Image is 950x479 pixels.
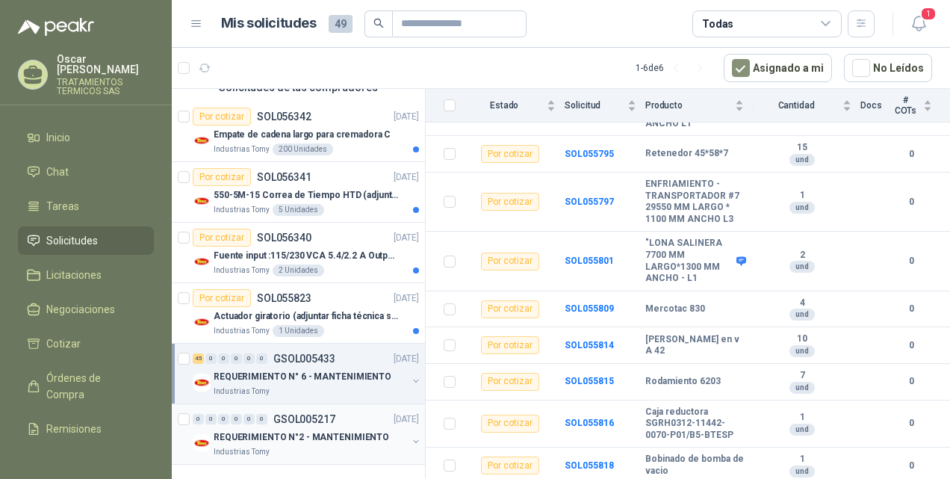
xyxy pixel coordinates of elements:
[18,261,154,289] a: Licitaciones
[753,454,851,466] b: 1
[257,293,311,303] p: SOL055823
[193,353,204,364] div: 45
[905,10,932,37] button: 1
[481,457,539,475] div: Por cotizar
[193,108,251,126] div: Por cotizar
[57,54,154,75] p: Oscar [PERSON_NAME]
[18,226,154,255] a: Solicitudes
[789,202,815,214] div: und
[565,303,614,314] a: SOL055809
[273,265,324,276] div: 2 Unidades
[645,238,733,284] b: "LONA SALINERA 7700 MM LARGO*1300 MM ANCHO - L1
[753,142,851,154] b: 15
[789,382,815,394] div: und
[891,95,920,116] span: # COTs
[193,410,422,458] a: 0 0 0 0 0 0 GSOL005217[DATE] Company LogoREQUERIMIENTO N°2 - MANTENIMIENTOIndustrias Tomy
[46,301,115,318] span: Negociaciones
[891,416,932,430] b: 0
[481,145,539,163] div: Por cotizar
[256,353,267,364] div: 0
[394,291,419,306] p: [DATE]
[891,195,932,209] b: 0
[193,313,211,331] img: Company Logo
[193,374,211,392] img: Company Logo
[214,204,270,216] p: Industrias Tomy
[193,132,211,149] img: Company Logo
[891,339,932,353] b: 0
[221,13,317,34] h1: Mis solicitudes
[243,353,255,364] div: 0
[243,414,255,424] div: 0
[789,424,815,436] div: und
[645,303,705,315] b: Mercotac 830
[565,89,645,123] th: Solicitud
[753,297,851,309] b: 4
[214,249,400,263] p: Fuente input :115/230 VCA 5.4/2.2 A Output: 24 VDC 10 A 47-63 Hz
[789,466,815,478] div: und
[753,100,839,111] span: Cantidad
[891,302,932,316] b: 0
[46,232,98,249] span: Solicitudes
[273,204,324,216] div: 5 Unidades
[645,334,744,357] b: [PERSON_NAME] en v A 42
[645,148,728,160] b: Retenedor 45*58*7
[231,353,242,364] div: 0
[193,434,211,452] img: Company Logo
[193,168,251,186] div: Por cotizar
[193,192,211,210] img: Company Logo
[753,370,851,382] b: 7
[481,193,539,211] div: Por cotizar
[218,414,229,424] div: 0
[18,330,154,358] a: Cotizar
[645,454,744,477] b: Bobinado de bomba de vacio
[46,164,69,180] span: Chat
[214,188,400,203] p: 550-5M-15 Correa de Tiempo HTD (adjuntar ficha y /o imagenes)
[844,54,932,82] button: No Leídos
[565,256,614,266] a: SOL055801
[753,190,851,202] b: 1
[565,418,614,428] b: SOL055816
[172,283,425,344] a: Por cotizarSOL055823[DATE] Company LogoActuador giratorio (adjuntar ficha técnica si es diferente...
[645,179,744,225] b: ENFRIAMIENTO - TRANSPORTADOR #7 29550 MM LARGO * 1100 MM ANCHO L3
[273,353,335,364] p: GSOL005433
[18,192,154,220] a: Tareas
[636,56,712,80] div: 1 - 6 de 6
[565,149,614,159] b: SOL055795
[18,415,154,443] a: Remisiones
[565,340,614,350] b: SOL055814
[481,336,539,354] div: Por cotizar
[273,414,335,424] p: GSOL005217
[218,353,229,364] div: 0
[214,446,270,458] p: Industrias Tomy
[891,459,932,473] b: 0
[18,158,154,186] a: Chat
[257,172,311,182] p: SOL056341
[394,412,419,427] p: [DATE]
[46,336,81,352] span: Cotizar
[193,229,251,247] div: Por cotizar
[789,345,815,357] div: und
[394,231,419,245] p: [DATE]
[193,414,204,424] div: 0
[214,370,391,384] p: REQUERIMIENTO N° 6 - MANTENIMIENTO
[193,350,422,398] a: 45 0 0 0 0 0 GSOL005433[DATE] Company LogoREQUERIMIENTO N° 6 - MANTENIMIENTOIndustrias Tomy
[172,223,425,283] a: Por cotizarSOL056340[DATE] Company LogoFuente input :115/230 VCA 5.4/2.2 A Output: 24 VDC 10 A 47...
[753,89,860,123] th: Cantidad
[565,460,614,471] a: SOL055818
[373,18,384,28] span: search
[214,265,270,276] p: Industrias Tomy
[205,353,217,364] div: 0
[465,100,544,111] span: Estado
[565,100,624,111] span: Solicitud
[702,16,733,32] div: Todas
[724,54,832,82] button: Asignado a mi
[481,415,539,433] div: Por cotizar
[257,232,311,243] p: SOL056340
[46,198,79,214] span: Tareas
[565,376,614,386] b: SOL055815
[920,7,937,21] span: 1
[46,267,102,283] span: Licitaciones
